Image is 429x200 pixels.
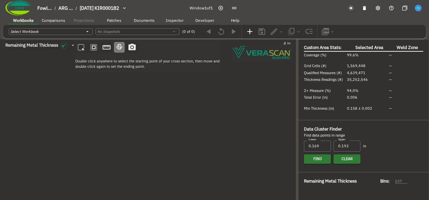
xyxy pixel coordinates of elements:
[347,88,358,93] span: 94.0%
[397,45,418,50] span: Weld Zone
[313,156,322,162] span: Find
[166,18,184,23] span: Inspector
[195,18,214,23] span: Developer
[309,138,316,142] label: Lower
[304,178,357,185] span: Remaining Metal Thickness
[61,42,68,49] img: icon in the dropdown
[389,95,392,100] span: —
[5,1,32,15] img: Company Logo
[338,138,346,142] label: Upper
[107,18,121,23] span: Patches
[347,63,365,68] span: 1,569,448
[342,156,353,162] span: Clear
[232,46,292,59] img: Verascope qualified watermark
[42,18,65,23] span: Comparisons
[304,70,342,75] span: Qualified Measures (#)
[347,106,372,111] span: 0.158 ± 0.002
[347,95,357,100] span: 0.006
[10,29,39,34] i: Select Workbook
[304,95,328,100] span: Total Error (in)
[347,77,368,82] span: 35,252,546
[355,45,383,50] span: Selected Area
[304,133,423,138] div: Find data points in range
[363,143,366,149] span: in
[389,77,392,82] span: —
[97,29,120,34] i: No Snapshots
[304,126,342,132] span: Data Cluster Finder
[190,5,213,11] span: Window 1 of 1
[347,53,358,57] span: 99.6%
[76,5,77,11] li: /
[75,58,221,69] p: Double click anywhere to select the starting point of your cross section, then move and double cl...
[389,88,392,93] span: —
[37,5,119,12] nav: breadcrumb
[304,53,326,57] span: Coverage (%)
[304,154,331,164] button: Find
[231,18,239,23] span: Help
[389,106,392,111] span: —
[347,70,365,75] span: 4,639,471
[35,3,133,14] button: breadcrumb
[389,63,392,68] span: —
[283,40,290,47] span: 4 in
[304,88,331,93] span: 2+ Measure (%)
[389,70,392,75] span: —
[304,45,342,50] span: Custom Area Stats:
[5,43,58,48] span: Remaining Metal Thickness
[13,18,34,23] span: Workbooks
[80,5,119,11] span: [DATE] KIR0001B2
[334,154,360,164] button: Clear
[380,178,390,185] span: Bins:
[54,5,56,11] li: /
[389,53,392,57] span: —
[58,5,73,11] span: ARG ...
[37,5,52,11] span: Fowl...
[304,106,334,111] span: Min Thickness (in)
[304,77,343,82] span: Thickness Readings (#)
[134,18,155,23] span: Documents
[415,5,421,11] img: f6ffcea323530ad0f5eeb9c9447a59c5
[182,29,195,35] span: (0 of 0)
[304,63,326,68] span: Grid Cells (#)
